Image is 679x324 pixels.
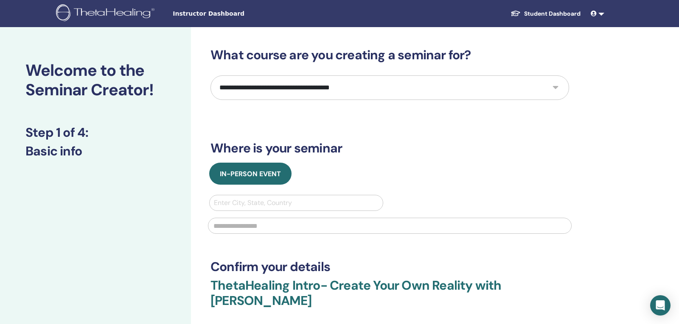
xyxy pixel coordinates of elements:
h2: Welcome to the Seminar Creator! [25,61,166,100]
button: In-Person Event [209,163,292,185]
h3: Where is your seminar [210,141,569,156]
a: Student Dashboard [504,6,587,22]
h3: What course are you creating a seminar for? [210,47,569,63]
h3: Basic info [25,144,166,159]
h3: ThetaHealing Intro- Create Your Own Reality with [PERSON_NAME] [210,278,569,318]
h3: Step 1 of 4 : [25,125,166,140]
img: logo.png [56,4,157,23]
h3: Confirm your details [210,259,569,274]
div: Open Intercom Messenger [650,295,671,316]
span: In-Person Event [220,169,281,178]
img: graduation-cap-white.svg [511,10,521,17]
span: Instructor Dashboard [173,9,300,18]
